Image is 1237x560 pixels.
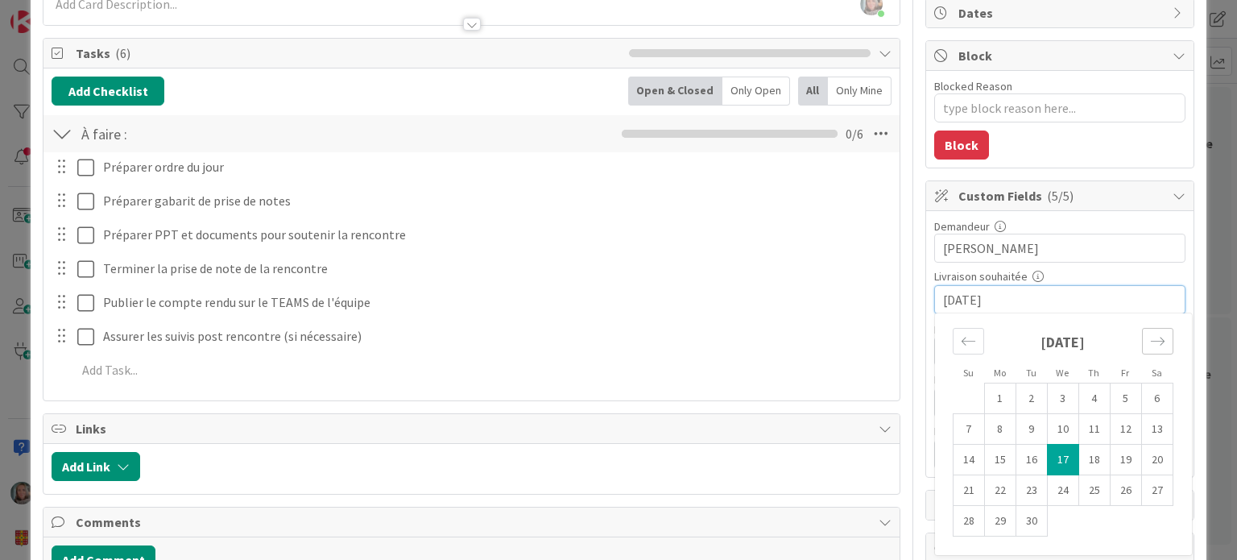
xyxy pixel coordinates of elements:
[1152,367,1162,379] small: Sa
[953,328,984,355] div: Move backward to switch to the previous month.
[103,158,888,176] p: Préparer ordre du jour
[958,186,1165,205] span: Custom Fields
[846,124,863,143] span: 0 / 6
[1047,445,1078,475] td: Selected. Wednesday, 09/17/2025 12:00 PM
[1110,384,1141,414] td: Friday, 09/05/2025 12:00 PM
[103,226,888,244] p: Préparer PPT et documents pour soutenir la rencontre
[1016,384,1047,414] td: Tuesday, 09/02/2025 12:00 PM
[1016,506,1047,537] td: Tuesday, 09/30/2025 12:00 PM
[115,45,130,61] span: ( 6 )
[628,77,722,106] div: Open & Closed
[963,367,974,379] small: Su
[722,77,790,106] div: Only Open
[953,506,984,537] td: Sunday, 09/28/2025 12:00 PM
[934,322,964,337] label: Projet
[934,131,989,160] button: Block
[994,367,1006,379] small: Mo
[984,384,1016,414] td: Monday, 09/01/2025 12:00 PM
[934,374,1185,385] div: Envergure
[984,414,1016,445] td: Monday, 09/08/2025 12:00 PM
[1078,384,1110,414] td: Thursday, 09/04/2025 12:00 PM
[935,313,1191,555] div: Calendar
[1141,445,1173,475] td: Saturday, 09/20/2025 12:00 PM
[984,445,1016,475] td: Monday, 09/15/2025 12:00 PM
[1142,328,1173,355] div: Move forward to switch to the next month.
[828,77,892,106] div: Only Mine
[76,44,620,63] span: Tasks
[934,271,1185,282] div: Livraison souhaitée
[984,475,1016,506] td: Monday, 09/22/2025 12:00 PM
[958,3,1165,23] span: Dates
[1088,367,1099,379] small: Th
[1110,414,1141,445] td: Friday, 09/12/2025 12:00 PM
[953,445,984,475] td: Sunday, 09/14/2025 12:00 PM
[76,512,870,532] span: Comments
[1141,475,1173,506] td: Saturday, 09/27/2025 12:00 PM
[934,79,1012,93] label: Blocked Reason
[798,77,828,106] div: All
[953,475,984,506] td: Sunday, 09/21/2025 12:00 PM
[1056,367,1069,379] small: We
[103,293,888,312] p: Publier le compte rendu sur le TEAMS de l'équipe
[1047,475,1078,506] td: Wednesday, 09/24/2025 12:00 PM
[943,286,1177,313] input: MM/DD/YYYY
[1040,333,1085,351] strong: [DATE]
[1047,414,1078,445] td: Wednesday, 09/10/2025 12:00 PM
[1026,367,1036,379] small: Tu
[1078,414,1110,445] td: Thursday, 09/11/2025 12:00 PM
[1047,384,1078,414] td: Wednesday, 09/03/2025 12:00 PM
[1110,475,1141,506] td: Friday, 09/26/2025 12:00 PM
[1016,445,1047,475] td: Tuesday, 09/16/2025 12:00 PM
[1078,475,1110,506] td: Thursday, 09/25/2025 12:00 PM
[953,414,984,445] td: Sunday, 09/07/2025 12:00 PM
[76,119,438,148] input: Add Checklist...
[52,77,164,106] button: Add Checklist
[1110,445,1141,475] td: Friday, 09/19/2025 12:00 PM
[76,419,870,438] span: Links
[1016,475,1047,506] td: Tuesday, 09/23/2025 12:00 PM
[958,46,1165,65] span: Block
[934,219,990,234] label: Demandeur
[103,259,888,278] p: Terminer la prise de note de la rencontre
[52,452,140,481] button: Add Link
[1121,367,1129,379] small: Fr
[103,327,888,346] p: Assurer les suivis post rencontre (si nécessaire)
[103,192,888,210] p: Préparer gabarit de prise de notes
[1141,414,1173,445] td: Saturday, 09/13/2025 12:00 PM
[1141,384,1173,414] td: Saturday, 09/06/2025 12:00 PM
[1016,414,1047,445] td: Tuesday, 09/09/2025 12:00 PM
[1047,188,1074,204] span: ( 5/5 )
[1078,445,1110,475] td: Thursday, 09/18/2025 12:00 PM
[984,506,1016,537] td: Monday, 09/29/2025 12:00 PM
[934,425,1185,437] div: Portée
